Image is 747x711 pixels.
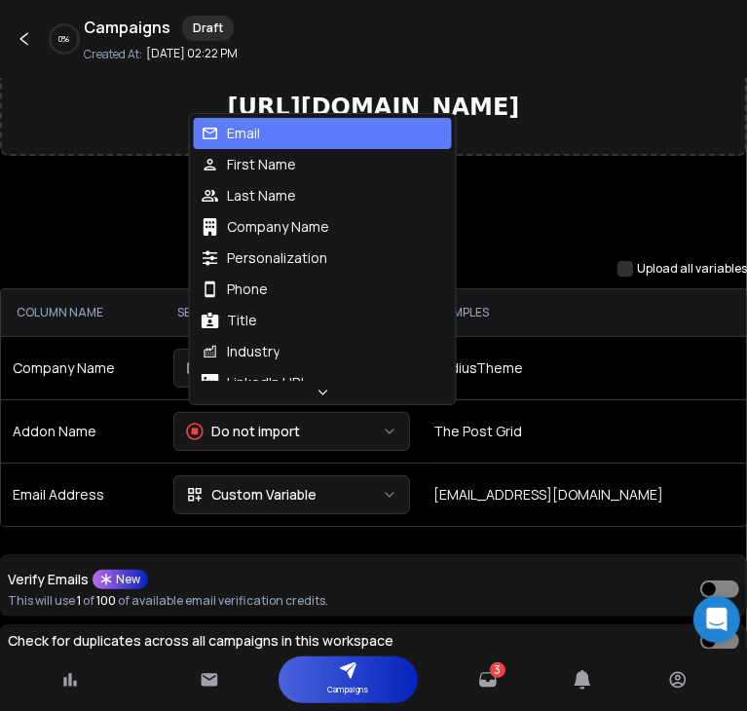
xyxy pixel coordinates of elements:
p: [DATE] 02:22 PM [146,46,238,61]
div: Email [186,358,244,378]
div: Last Name [202,186,296,206]
span: 100 [96,592,116,609]
p: This will use of of available email verification credits. [8,593,328,609]
div: Company Name [202,217,329,237]
th: SAMPLES [422,289,746,336]
td: The Post Grid [422,399,746,463]
td: Company Name [1,336,162,399]
div: Personalization [202,248,327,268]
p: [URL][DOMAIN_NAME] [18,92,729,123]
p: Verify Emails [8,573,89,586]
div: Title [202,311,257,330]
th: SELECT TYPE [162,289,422,336]
td: Addon Name [1,399,162,463]
p: 0 % [59,33,70,45]
td: [EMAIL_ADDRESS][DOMAIN_NAME] [422,463,746,526]
div: Custom Variable [186,485,317,505]
div: Do not import [186,422,300,441]
label: Upload all variables [637,261,747,277]
div: New [93,570,148,589]
div: Draft [182,16,234,41]
div: LinkedIn URL [202,373,308,393]
span: 3 [494,662,501,678]
p: Created At: [84,47,142,62]
h1: Campaigns [84,16,170,41]
th: COLUMN NAME [1,289,162,336]
td: RadiusTheme [422,336,746,399]
td: Email Address [1,463,162,526]
div: Phone [202,280,268,299]
label: Check for duplicates across all campaigns in this workspace [8,634,393,648]
div: Email [202,124,260,143]
div: First Name [202,155,296,174]
div: Industry [202,342,280,361]
p: Campaigns [328,680,369,699]
span: 1 [77,592,81,609]
div: Open Intercom Messenger [693,596,740,643]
